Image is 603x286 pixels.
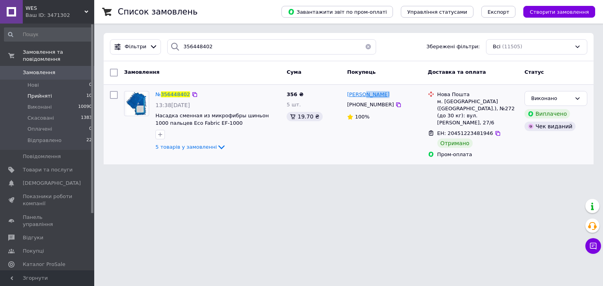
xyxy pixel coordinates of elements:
[118,7,197,16] h1: Список замовлень
[585,238,601,254] button: Чат з покупцем
[23,49,94,63] span: Замовлення та повідомлення
[524,69,544,75] span: Статус
[167,39,376,55] input: Пошук за номером замовлення, ПІБ покупця, номером телефону, Email, номером накладної
[23,153,61,160] span: Повідомлення
[27,137,62,144] span: Відправлено
[347,91,389,98] a: [PERSON_NAME]
[155,144,226,150] a: 5 товарів у замовленні
[23,234,43,241] span: Відгуки
[27,104,52,111] span: Виконані
[437,138,473,148] div: Отримано
[407,9,467,15] span: Управління статусами
[437,98,518,127] div: м. [GEOGRAPHIC_DATA] ([GEOGRAPHIC_DATA].), №272 (до 30 кг): вул. [PERSON_NAME], 27/6
[23,69,55,76] span: Замовлення
[428,69,486,75] span: Доставка та оплата
[287,112,322,121] div: 19.70 ₴
[524,122,576,131] div: Чек виданий
[155,144,217,150] span: 5 товарів у замовленні
[347,69,376,75] span: Покупець
[502,44,523,49] span: (11505)
[524,109,570,118] div: Виплачено
[281,6,393,18] button: Завантажити звіт по пром-оплаті
[81,115,92,122] span: 1383
[288,8,387,15] span: Завантажити звіт по пром-оплаті
[86,93,92,100] span: 10
[347,102,394,107] span: [PHONE_NUMBER]
[27,126,52,133] span: Оплачені
[426,43,480,51] span: Збережені фільтри:
[515,9,595,15] a: Створити замовлення
[23,214,73,228] span: Панель управління
[89,82,92,89] span: 0
[488,9,510,15] span: Експорт
[27,115,54,122] span: Скасовані
[126,91,147,116] img: Фото товару
[86,137,92,144] span: 22
[23,248,44,255] span: Покупці
[437,91,518,98] div: Нова Пошта
[360,39,376,55] button: Очистить
[26,12,94,19] div: Ваш ID: 3471302
[530,9,589,15] span: Створити замовлення
[355,114,369,120] span: 100%
[481,6,516,18] button: Експорт
[26,5,84,12] span: WES
[27,82,39,89] span: Нові
[155,113,269,126] a: Насадка сменная из микрофибры шиньон 1000 пальцев Eco Fabric EF-1000
[78,104,92,111] span: 10090
[155,91,190,97] a: №356448402
[23,261,65,268] span: Каталог ProSale
[437,151,518,158] div: Пром-оплата
[124,91,149,116] a: Фото товару
[523,6,595,18] button: Створити замовлення
[4,27,93,42] input: Пошук
[155,91,161,97] span: №
[125,43,146,51] span: Фільтри
[27,93,52,100] span: Прийняті
[401,6,473,18] button: Управління статусами
[287,102,301,107] span: 5 шт.
[437,130,493,136] span: ЕН: 20451223481946
[287,91,303,97] span: 356 ₴
[287,69,301,75] span: Cума
[124,69,159,75] span: Замовлення
[23,166,73,173] span: Товари та послуги
[155,102,190,108] span: 13:38[DATE]
[23,193,73,207] span: Показники роботи компанії
[531,95,571,103] div: Виконано
[89,126,92,133] span: 0
[161,91,190,97] span: 356448402
[23,180,81,187] span: [DEMOGRAPHIC_DATA]
[347,91,389,97] span: [PERSON_NAME]
[493,43,501,51] span: Всі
